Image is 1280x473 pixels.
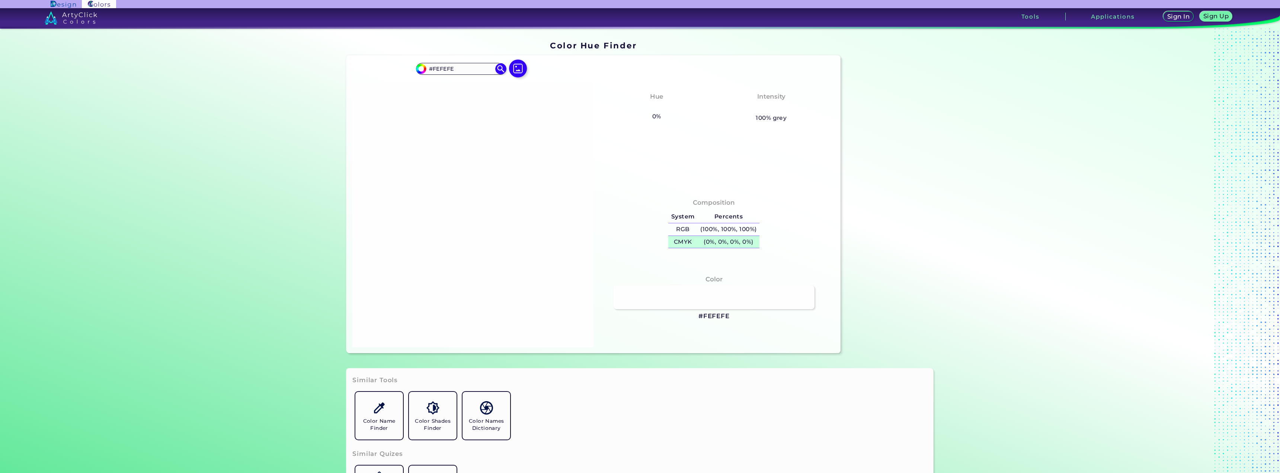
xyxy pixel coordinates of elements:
img: icon_color_shades.svg [426,401,439,414]
a: Color Names Dictionary [460,389,513,442]
h5: Sign In [1168,14,1188,19]
a: Color Name Finder [352,389,406,442]
h5: 0% [649,112,664,121]
h5: Percents [698,211,760,223]
h5: (100%, 100%, 100%) [698,223,760,236]
img: ArtyClick Design logo [51,1,76,8]
h3: Similar Quizes [352,450,403,458]
h5: Color Name Finder [358,418,400,432]
img: icon search [495,63,506,74]
h5: RGB [668,223,697,236]
h3: Tools [1021,14,1040,19]
img: icon_color_name_finder.svg [373,401,386,414]
h5: Color Shades Finder [412,418,454,432]
h5: 100% grey [756,113,787,123]
h5: (0%, 0%, 0%, 0%) [698,236,760,248]
h3: None [644,103,669,112]
h5: Color Names Dictionary [465,418,507,432]
h5: CMYK [668,236,697,248]
h4: Hue [650,91,663,102]
h4: Composition [693,197,735,208]
h5: Sign Up [1204,13,1228,19]
a: Sign Up [1201,12,1231,21]
h3: None [759,103,784,112]
h3: #FEFEFE [698,312,730,321]
h3: Applications [1091,14,1135,19]
a: Color Shades Finder [406,389,460,442]
img: icon picture [509,60,527,77]
h4: Intensity [757,91,785,102]
h4: Color [705,274,723,285]
h3: Similar Tools [352,376,398,385]
img: logo_artyclick_colors_white.svg [45,11,97,25]
a: Sign In [1165,12,1192,21]
input: type color.. [426,64,496,74]
h1: Color Hue Finder [550,40,637,51]
h5: System [668,211,697,223]
img: icon_color_names_dictionary.svg [480,401,493,414]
